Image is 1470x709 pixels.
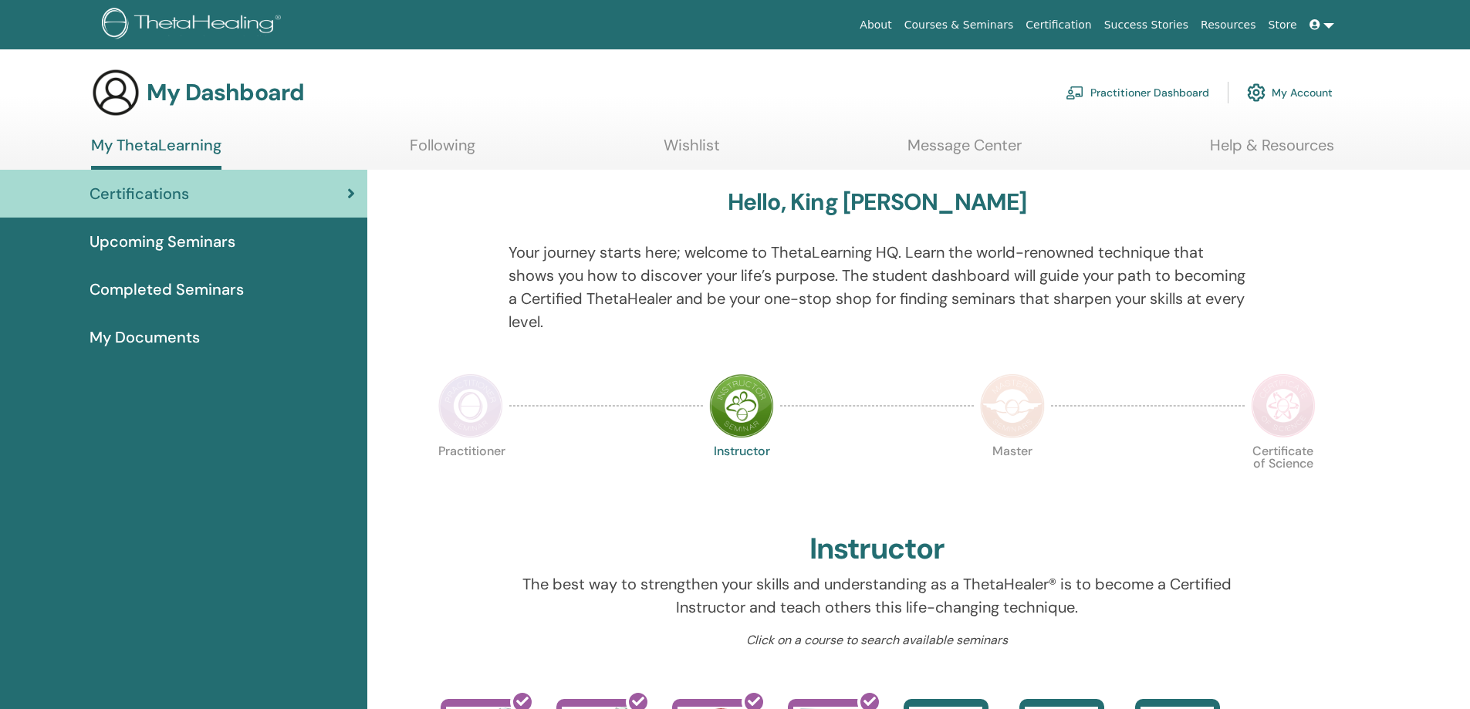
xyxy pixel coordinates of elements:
[438,445,503,510] p: Practitioner
[709,445,774,510] p: Instructor
[1251,373,1316,438] img: Certificate of Science
[410,136,475,166] a: Following
[1066,86,1084,100] img: chalkboard-teacher.svg
[1066,76,1209,110] a: Practitioner Dashboard
[853,11,897,39] a: About
[1262,11,1303,39] a: Store
[728,188,1027,216] h3: Hello, King [PERSON_NAME]
[809,532,945,567] h2: Instructor
[91,136,221,170] a: My ThetaLearning
[1195,11,1262,39] a: Resources
[1210,136,1334,166] a: Help & Resources
[664,136,720,166] a: Wishlist
[898,11,1020,39] a: Courses & Seminars
[1247,76,1333,110] a: My Account
[90,278,244,301] span: Completed Seminars
[509,631,1245,650] p: Click on a course to search available seminars
[91,68,140,117] img: generic-user-icon.jpg
[980,373,1045,438] img: Master
[1251,445,1316,510] p: Certificate of Science
[1098,11,1195,39] a: Success Stories
[90,182,189,205] span: Certifications
[980,445,1045,510] p: Master
[907,136,1022,166] a: Message Center
[1019,11,1097,39] a: Certification
[147,79,304,106] h3: My Dashboard
[1247,79,1266,106] img: cog.svg
[509,241,1245,333] p: Your journey starts here; welcome to ThetaLearning HQ. Learn the world-renowned technique that sh...
[90,230,235,253] span: Upcoming Seminars
[102,8,286,42] img: logo.png
[90,326,200,349] span: My Documents
[709,373,774,438] img: Instructor
[438,373,503,438] img: Practitioner
[509,572,1245,619] p: The best way to strengthen your skills and understanding as a ThetaHealer® is to become a Certifi...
